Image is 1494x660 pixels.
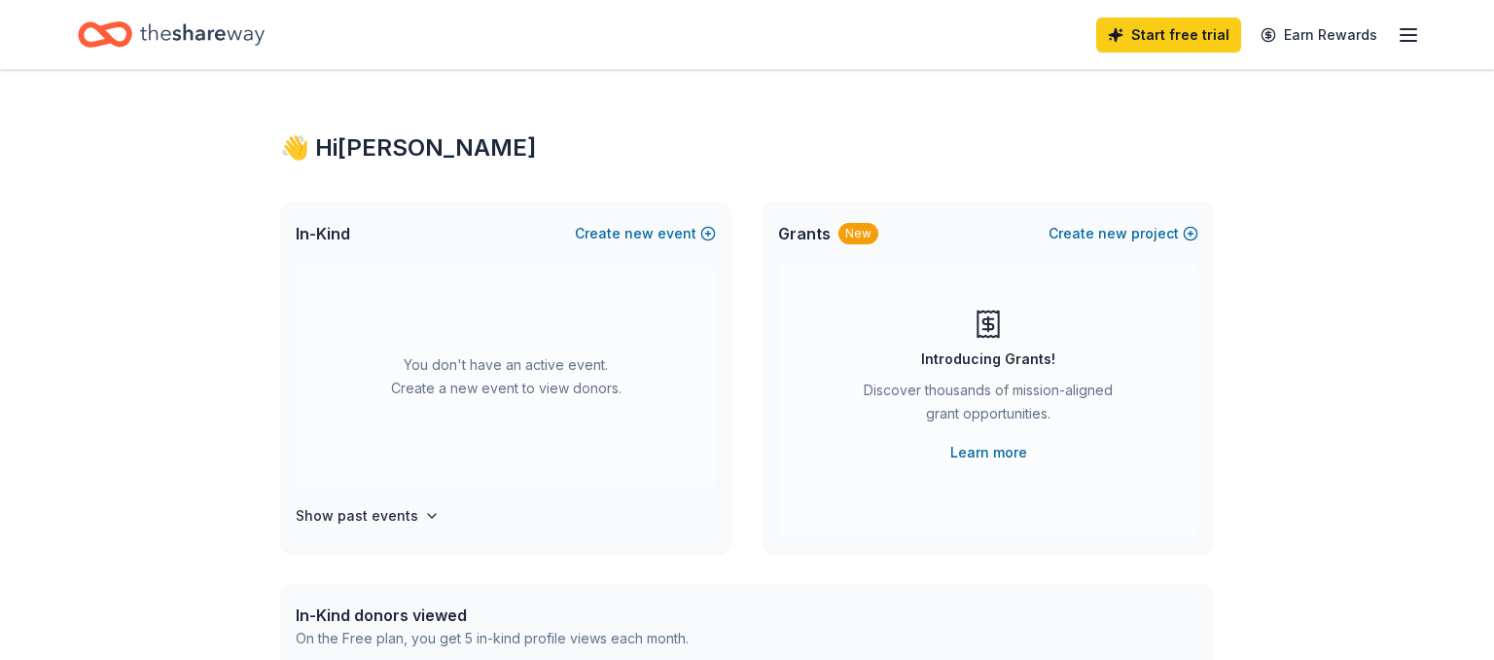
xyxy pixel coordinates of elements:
[778,222,831,245] span: Grants
[950,441,1027,464] a: Learn more
[280,132,1214,164] div: 👋 Hi [PERSON_NAME]
[296,504,418,528] h4: Show past events
[1249,18,1389,53] a: Earn Rewards
[296,504,440,528] button: Show past events
[921,348,1055,371] div: Introducing Grants!
[1049,222,1198,245] button: Createnewproject
[78,12,265,57] a: Home
[296,604,689,627] div: In-Kind donors viewed
[296,265,716,489] div: You don't have an active event. Create a new event to view donors.
[1098,222,1127,245] span: new
[296,222,350,245] span: In-Kind
[624,222,654,245] span: new
[296,627,689,650] div: On the Free plan, you get 5 in-kind profile views each month.
[1096,18,1241,53] a: Start free trial
[575,222,716,245] button: Createnewevent
[856,379,1120,433] div: Discover thousands of mission-aligned grant opportunities.
[838,223,878,244] div: New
